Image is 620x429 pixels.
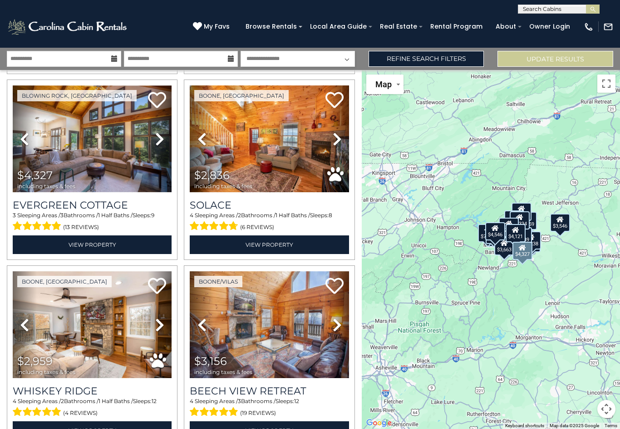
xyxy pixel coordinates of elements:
a: Add to favorites [148,91,166,110]
div: Sleeping Areas / Bathrooms / Sleeps: [13,211,172,233]
div: $4,121 [506,224,526,242]
span: including taxes & fees [17,369,75,375]
a: Browse Rentals [241,20,301,34]
a: View Property [13,235,172,254]
div: Sleeping Areas / Bathrooms / Sleeps: [13,397,172,419]
div: $4,327 [512,242,532,260]
a: Refine Search Filters [369,51,484,67]
img: White-1-2.png [7,18,129,36]
span: 8 [329,212,332,219]
a: Add to favorites [325,91,344,110]
div: $3,663 [494,237,514,255]
span: (4 reviews) [63,407,98,419]
span: 3 [60,212,64,219]
img: thumbnail_163259882.jpeg [190,85,349,192]
a: Add to favorites [325,277,344,296]
span: 1 Half Baths / [98,398,133,404]
a: About [491,20,521,34]
button: Keyboard shortcuts [505,423,544,429]
a: Boone, [GEOGRAPHIC_DATA] [17,276,112,287]
span: 2 [61,398,64,404]
span: My Favs [204,22,230,31]
a: Open this area in Google Maps (opens a new window) [364,417,394,429]
span: 4 [190,212,193,219]
div: $3,156 [512,203,531,221]
span: 9 [151,212,154,219]
span: (13 reviews) [63,221,99,233]
span: $2,836 [194,169,230,182]
a: Local Area Guide [305,20,371,34]
span: Map data ©2025 Google [550,423,599,428]
div: $3,546 [550,214,570,232]
button: Map camera controls [597,400,615,418]
span: $2,959 [17,354,53,368]
img: Google [364,417,394,429]
a: Blowing Rock, [GEOGRAPHIC_DATA] [17,90,137,101]
span: $3,156 [194,354,227,368]
span: 3 [238,398,241,404]
span: 12 [152,398,157,404]
a: Whiskey Ridge [13,385,172,397]
a: Owner Login [525,20,575,34]
a: Real Estate [375,20,422,34]
span: Map [375,80,392,89]
div: $7,902 [478,224,498,242]
button: Change map style [366,75,403,94]
span: including taxes & fees [17,183,75,189]
span: including taxes & fees [194,183,252,189]
span: 4 [190,398,193,404]
span: (19 reviews) [240,407,276,419]
span: 2 [238,212,241,219]
div: Sleeping Areas / Bathrooms / Sleeps: [190,397,349,419]
img: thumbnail_163276814.jpeg [13,85,172,192]
span: 12 [294,398,299,404]
span: 3 [13,212,16,219]
div: $3,387 [505,210,525,229]
a: My Favs [193,22,232,32]
img: phone-regular-white.png [584,22,594,32]
span: 1 Half Baths / [276,212,310,219]
div: $6,334 [510,211,530,229]
span: $4,327 [17,169,53,182]
img: mail-regular-white.png [603,22,613,32]
a: Solace [190,199,349,211]
div: $7,361 [499,218,519,236]
a: Terms (opens in new tab) [605,423,617,428]
span: 1 Half Baths / [98,212,133,219]
a: Evergreen Cottage [13,199,172,211]
a: Beech View Retreat [190,385,349,397]
span: including taxes & fees [194,369,252,375]
div: Sleeping Areas / Bathrooms / Sleeps: [190,211,349,233]
div: $4,546 [485,222,505,240]
a: Add to favorites [148,277,166,296]
img: thumbnail_163266397.jpeg [190,271,349,378]
a: Boone/Vilas [194,276,242,287]
button: Update Results [497,51,613,67]
span: (6 reviews) [240,221,274,233]
a: Rental Program [426,20,487,34]
a: View Property [190,235,349,254]
button: Toggle fullscreen view [597,75,615,93]
img: thumbnail_163279098.jpeg [13,271,172,378]
span: 4 [13,398,16,404]
a: Boone, [GEOGRAPHIC_DATA] [194,90,289,101]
